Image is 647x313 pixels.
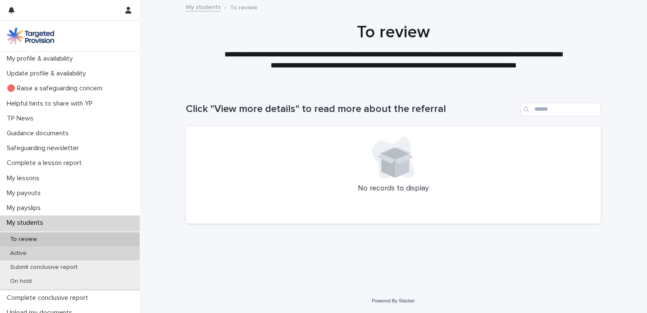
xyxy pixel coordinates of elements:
input: Search [520,103,601,116]
a: My students [186,2,221,11]
h1: To review [186,22,601,42]
p: 🔴 Raise a safeguarding concern [3,84,109,92]
img: M5nRWzHhSzIhMunXDL62 [7,28,54,45]
p: To review [230,2,257,11]
p: Guidance documents [3,129,75,137]
p: To review [3,236,44,243]
p: TP News [3,115,40,123]
p: On hold [3,278,39,285]
p: Submit conclusive report [3,264,84,271]
h1: Click "View more details" to read more about the referral [186,103,517,115]
p: My payouts [3,189,47,197]
p: Complete a lesson report [3,159,88,167]
p: My lessons [3,174,46,182]
a: Powered By Stacker [372,298,415,303]
p: My payslips [3,204,47,212]
p: Update profile & availability [3,70,93,78]
p: No records to display [196,184,591,193]
p: Helpful hints to share with YP [3,100,100,108]
p: Safeguarding newsletter [3,144,86,152]
p: Complete conclusive report [3,294,95,302]
p: Active [3,250,33,257]
p: My profile & availability [3,55,80,63]
p: My students [3,219,50,227]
